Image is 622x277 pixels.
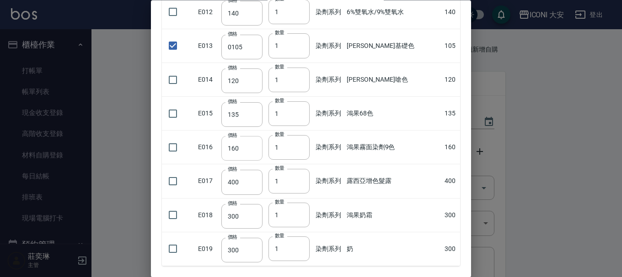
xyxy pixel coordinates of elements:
label: 數量 [275,199,284,206]
label: 數量 [275,97,284,104]
td: 鴻果奶霜 [344,199,442,232]
td: 奶 [344,232,442,266]
td: [PERSON_NAME]基礎色 [344,29,442,63]
td: 鴻果68色 [344,97,442,131]
td: E016 [196,131,219,164]
td: 160 [442,131,460,164]
td: 135 [442,97,460,131]
td: E015 [196,97,219,131]
td: 露西亞增色髮露 [344,164,442,198]
td: 染劑系列 [313,232,344,266]
label: 數量 [275,131,284,138]
td: 染劑系列 [313,29,344,63]
td: 染劑系列 [313,131,344,164]
td: 300 [442,232,460,266]
label: 價格 [228,31,237,37]
td: 染劑系列 [313,199,344,232]
td: E014 [196,63,219,97]
td: 400 [442,164,460,198]
label: 價格 [228,234,237,240]
td: 鴻果霧面染劑9色 [344,131,442,164]
label: 價格 [228,65,237,72]
label: 數量 [275,63,284,70]
label: 價格 [228,132,237,139]
td: E017 [196,164,219,198]
label: 數量 [275,165,284,172]
td: 染劑系列 [313,63,344,97]
label: 價格 [228,99,237,105]
td: 105 [442,29,460,63]
label: 價格 [228,166,237,173]
label: 數量 [275,233,284,240]
td: [PERSON_NAME]嗆色 [344,63,442,97]
td: 300 [442,199,460,232]
td: E019 [196,232,219,266]
td: 120 [442,63,460,97]
label: 數量 [275,30,284,37]
td: E013 [196,29,219,63]
td: 染劑系列 [313,164,344,198]
label: 價格 [228,200,237,207]
td: E018 [196,199,219,232]
td: 染劑系列 [313,97,344,131]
